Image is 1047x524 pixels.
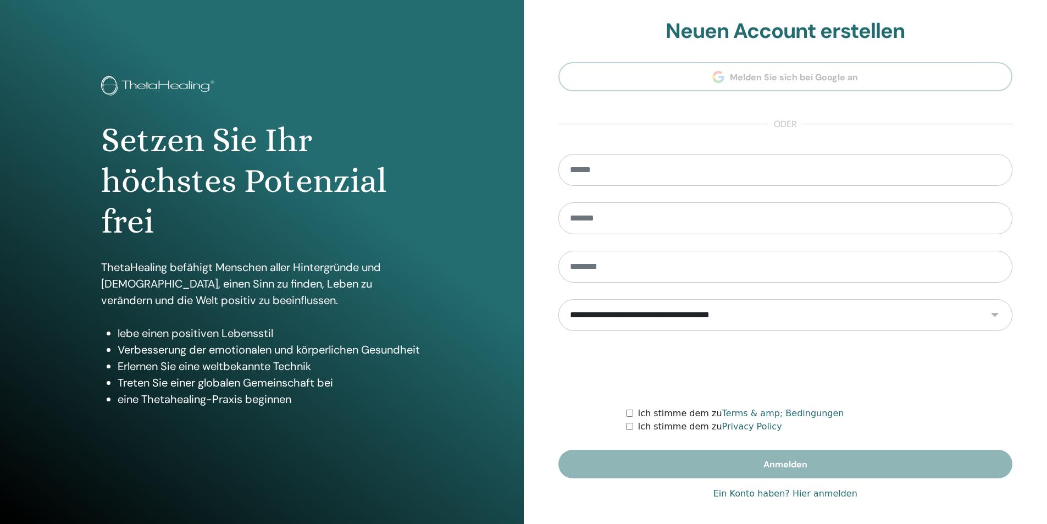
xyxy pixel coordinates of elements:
li: Verbesserung der emotionalen und körperlichen Gesundheit [118,341,423,358]
li: Erlernen Sie eine weltbekannte Technik [118,358,423,374]
li: lebe einen positiven Lebensstil [118,325,423,341]
a: Privacy Policy [722,421,782,432]
li: Treten Sie einer globalen Gemeinschaft bei [118,374,423,391]
p: ThetaHealing befähigt Menschen aller Hintergründe und [DEMOGRAPHIC_DATA], einen Sinn zu finden, L... [101,259,423,308]
a: Ein Konto haben? Hier anmelden [713,487,857,500]
a: Terms & amp; Bedingungen [722,408,844,418]
span: oder [768,118,802,131]
li: eine Thetahealing-Praxis beginnen [118,391,423,407]
iframe: reCAPTCHA [702,348,869,390]
label: Ich stimme dem zu [638,407,844,420]
label: Ich stimme dem zu [638,420,782,433]
h2: Neuen Account erstellen [558,19,1013,44]
h1: Setzen Sie Ihr höchstes Potenzial frei [101,120,423,242]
